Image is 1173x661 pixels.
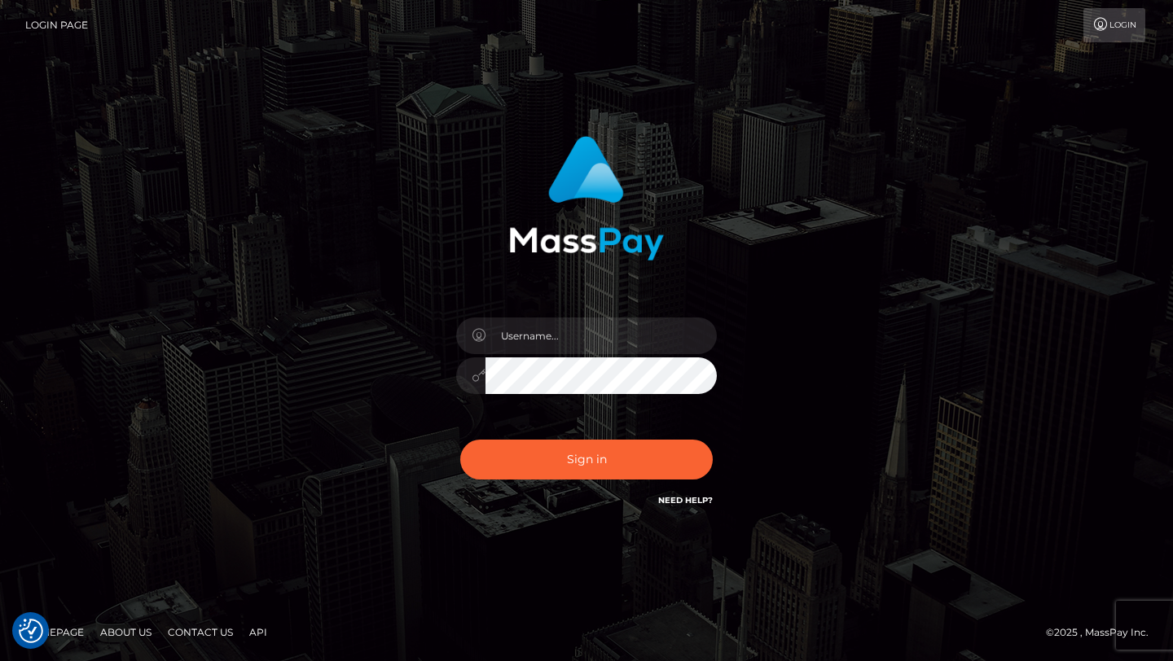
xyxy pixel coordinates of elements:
button: Sign in [460,440,713,479]
a: Contact Us [161,619,239,645]
a: About Us [94,619,158,645]
a: Login Page [25,8,88,42]
input: Username... [485,317,717,354]
a: API [243,619,274,645]
a: Need Help? [658,495,713,506]
img: Revisit consent button [19,619,43,643]
a: Homepage [18,619,90,645]
a: Login [1083,8,1145,42]
div: © 2025 , MassPay Inc. [1046,624,1161,641]
button: Consent Preferences [19,619,43,643]
img: MassPay Login [509,136,664,260]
